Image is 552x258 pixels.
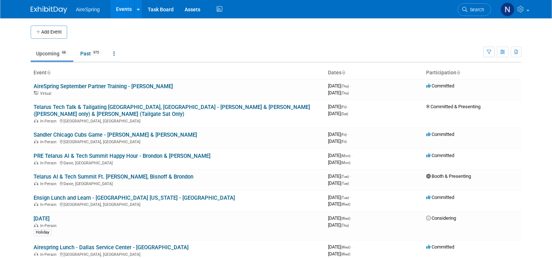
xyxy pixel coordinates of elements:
img: ExhibitDay [31,6,67,13]
span: Committed [426,195,454,200]
span: - [351,244,352,250]
span: [DATE] [328,90,349,95]
span: (Fri) [341,140,347,144]
img: In-Person Event [34,202,38,206]
img: In-Person Event [34,140,38,143]
a: Sort by Participation Type [456,70,460,75]
img: In-Person Event [34,161,38,164]
span: - [348,132,349,137]
span: Booth & Presenting [426,173,471,179]
img: Natalie Pyron [501,3,514,16]
span: [DATE] [328,173,351,179]
span: [DATE] [328,132,349,137]
a: Ensign Lunch and Learn - [GEOGRAPHIC_DATA] [US_STATE] - [GEOGRAPHIC_DATA] [34,195,235,201]
span: Committed [426,244,454,250]
a: Sort by Start Date [341,70,345,75]
div: Davie, [GEOGRAPHIC_DATA] [34,160,322,165]
a: Search [458,3,491,16]
span: (Fri) [341,133,347,137]
span: In-Person [40,119,59,124]
a: Telarus Tech Talk & Tailgating [GEOGRAPHIC_DATA], [GEOGRAPHIC_DATA] - [PERSON_NAME] & [PERSON_NAM... [34,104,310,117]
span: (Wed) [341,202,350,206]
span: [DATE] [328,180,349,186]
div: [GEOGRAPHIC_DATA], [GEOGRAPHIC_DATA] [34,201,322,207]
img: In-Person Event [34,119,38,122]
span: - [351,215,352,221]
span: [DATE] [328,138,347,144]
a: AireSpring September Partner Training - [PERSON_NAME] [34,83,173,90]
a: Sandler Chicago Cubs Game - [PERSON_NAME] & [PERSON_NAME] [34,132,197,138]
span: [DATE] [328,215,352,221]
span: In-Person [40,252,59,257]
th: Event [31,67,325,79]
span: Committed [426,83,454,89]
span: (Tue) [341,196,349,200]
span: [DATE] [328,104,349,109]
span: (Thu) [341,223,349,227]
span: [DATE] [328,153,352,158]
a: [DATE] [34,215,50,222]
img: Virtual Event [34,91,38,95]
span: [DATE] [328,83,351,89]
span: [DATE] [328,111,348,116]
span: Committed & Presenting [426,104,480,109]
span: - [351,153,352,158]
span: [DATE] [328,195,351,200]
span: - [348,104,349,109]
a: Sort by Event Name [47,70,50,75]
a: Past975 [75,47,107,60]
th: Participation [423,67,521,79]
img: In-Person Event [34,181,38,185]
img: In-Person Event [34,252,38,256]
div: [GEOGRAPHIC_DATA], [GEOGRAPHIC_DATA] [34,118,322,124]
span: (Wed) [341,252,350,256]
span: In-Person [40,223,59,228]
span: (Thu) [341,84,349,88]
button: Add Event [31,26,67,39]
span: (Sat) [341,112,348,116]
span: [DATE] [328,201,350,207]
span: AireSpring [76,7,100,12]
span: Search [467,7,484,12]
span: 68 [60,50,68,55]
span: [DATE] [328,251,350,257]
a: Airespring Lunch - Dallas Service Center - [GEOGRAPHIC_DATA] [34,244,189,251]
span: - [350,195,351,200]
th: Dates [325,67,423,79]
span: In-Person [40,161,59,165]
span: (Tue) [341,181,349,185]
span: (Mon) [341,161,350,165]
div: [GEOGRAPHIC_DATA], [GEOGRAPHIC_DATA] [34,138,322,144]
img: In-Person Event [34,223,38,227]
a: Telarus AI & Tech Summit Ft. [PERSON_NAME], Bisnoff & Brondon [34,173,193,180]
span: [DATE] [328,222,349,228]
span: Committed [426,153,454,158]
span: [DATE] [328,160,350,165]
span: (Thu) [341,91,349,95]
span: - [350,83,351,89]
span: Committed [426,132,454,137]
span: In-Person [40,140,59,144]
span: Virtual [40,91,53,96]
span: Considering [426,215,456,221]
div: [GEOGRAPHIC_DATA], [GEOGRAPHIC_DATA] [34,251,322,257]
span: (Wed) [341,245,350,249]
span: [DATE] [328,244,352,250]
span: (Mon) [341,154,350,158]
a: PRE Telarus AI & Tech Summit Happy Hour - Brondon & [PERSON_NAME] [34,153,211,159]
span: (Tue) [341,175,349,179]
span: (Wed) [341,216,350,220]
span: (Fri) [341,105,347,109]
div: Davie, [GEOGRAPHIC_DATA] [34,180,322,186]
span: - [350,173,351,179]
span: In-Person [40,181,59,186]
span: 975 [91,50,101,55]
span: In-Person [40,202,59,207]
a: Upcoming68 [31,47,73,60]
div: Holiday [34,229,51,236]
